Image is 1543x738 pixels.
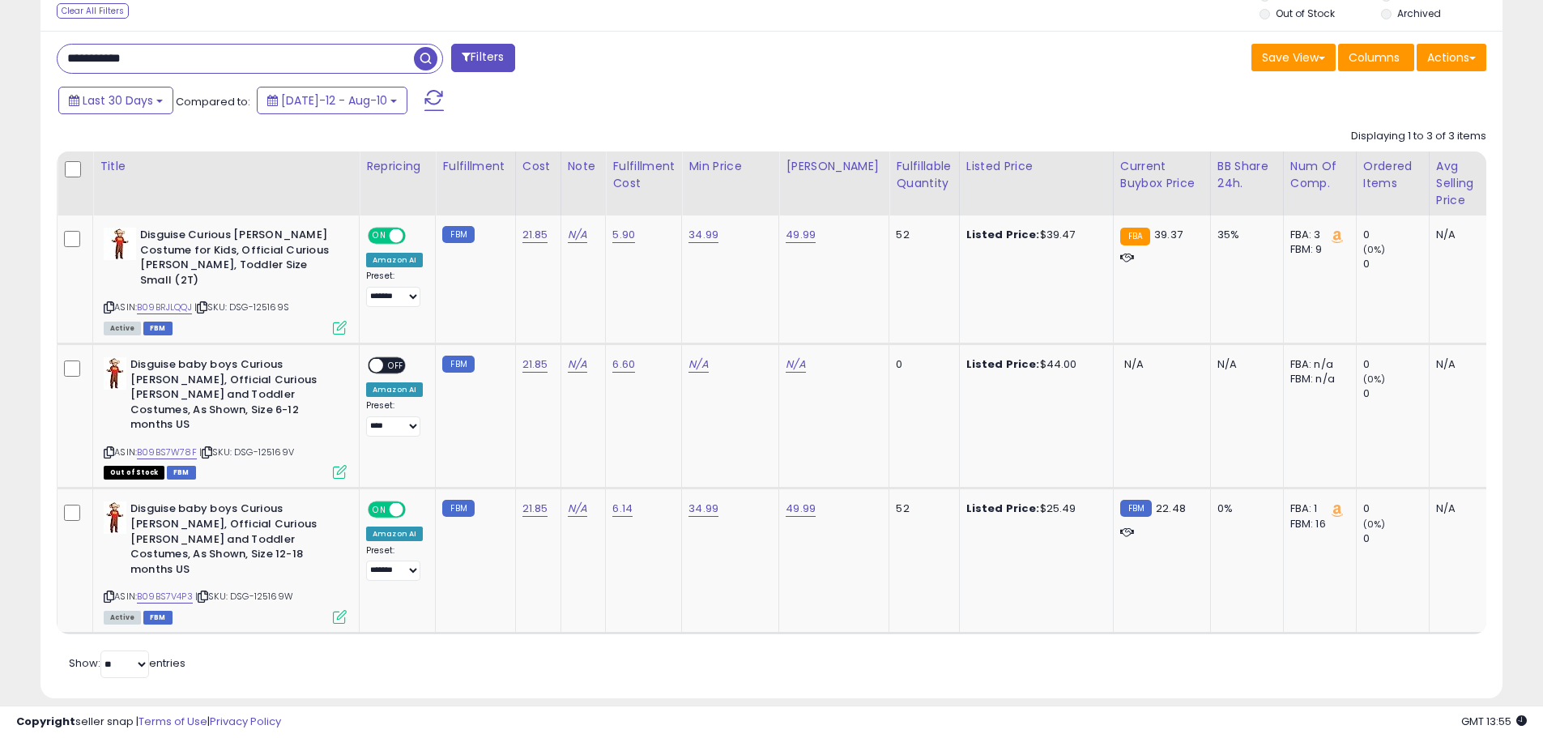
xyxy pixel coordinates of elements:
[442,500,474,517] small: FBM
[451,44,514,72] button: Filters
[140,228,337,292] b: Disguise Curious [PERSON_NAME] Costume for Kids, Official Curious [PERSON_NAME], Toddler Size Sma...
[1436,228,1490,242] div: N/A
[1290,228,1344,242] div: FBA: 3
[1338,44,1414,71] button: Columns
[104,611,141,625] span: All listings currently available for purchase on Amazon
[1156,501,1186,516] span: 22.48
[442,356,474,373] small: FBM
[1363,257,1429,271] div: 0
[104,228,347,333] div: ASIN:
[966,501,1101,516] div: $25.49
[896,357,946,372] div: 0
[1363,386,1429,401] div: 0
[896,158,952,192] div: Fulfillable Quantity
[366,400,423,437] div: Preset:
[257,87,407,114] button: [DATE]-12 - Aug-10
[568,227,587,243] a: N/A
[104,501,126,534] img: 41M-lFKqXJL._SL40_.jpg
[688,356,708,373] a: N/A
[522,227,548,243] a: 21.85
[403,229,429,243] span: OFF
[966,501,1040,516] b: Listed Price:
[1290,372,1344,386] div: FBM: n/a
[366,271,423,307] div: Preset:
[139,714,207,729] a: Terms of Use
[137,301,192,314] a: B09BRJLQQJ
[568,158,599,175] div: Note
[442,226,474,243] small: FBM
[786,227,816,243] a: 49.99
[568,501,587,517] a: N/A
[369,503,390,517] span: ON
[688,158,772,175] div: Min Price
[688,501,718,517] a: 34.99
[1417,44,1486,71] button: Actions
[403,503,429,517] span: OFF
[1276,6,1335,20] label: Out of Stock
[130,357,327,437] b: Disguise baby boys Curious [PERSON_NAME], Official Curious [PERSON_NAME] and Toddler Costumes, As...
[104,466,164,480] span: All listings that are currently out of stock and unavailable for purchase on Amazon
[966,357,1101,372] div: $44.00
[366,382,423,397] div: Amazon AI
[194,301,289,314] span: | SKU: DSG-125169S
[143,611,173,625] span: FBM
[1363,243,1386,256] small: (0%)
[1363,357,1429,372] div: 0
[1436,501,1490,516] div: N/A
[966,227,1040,242] b: Listed Price:
[16,715,281,730] div: seller snap | |
[786,356,805,373] a: N/A
[104,322,141,335] span: All listings currently available for purchase on Amazon
[568,356,587,373] a: N/A
[1397,6,1441,20] label: Archived
[1290,158,1349,192] div: Num of Comp.
[1363,228,1429,242] div: 0
[1461,714,1527,729] span: 2025-09-12 13:55 GMT
[612,227,635,243] a: 5.90
[58,87,173,114] button: Last 30 Days
[896,501,946,516] div: 52
[1363,518,1386,531] small: (0%)
[1290,357,1344,372] div: FBA: n/a
[366,158,428,175] div: Repricing
[966,228,1101,242] div: $39.47
[896,228,946,242] div: 52
[1251,44,1336,71] button: Save View
[612,501,633,517] a: 6.14
[104,501,347,621] div: ASIN:
[167,466,196,480] span: FBM
[195,590,293,603] span: | SKU: DSG-125169W
[281,92,387,109] span: [DATE]-12 - Aug-10
[1290,517,1344,531] div: FBM: 16
[1154,227,1183,242] span: 39.37
[1124,356,1144,372] span: N/A
[1349,49,1400,66] span: Columns
[1363,158,1422,192] div: Ordered Items
[104,357,347,477] div: ASIN:
[786,158,882,175] div: [PERSON_NAME]
[1217,228,1271,242] div: 35%
[1351,129,1486,144] div: Displaying 1 to 3 of 3 items
[786,501,816,517] a: 49.99
[137,446,197,459] a: B09BS7W78F
[366,545,423,582] div: Preset:
[83,92,153,109] span: Last 30 Days
[130,501,327,581] b: Disguise baby boys Curious [PERSON_NAME], Official Curious [PERSON_NAME] and Toddler Costumes, As...
[1290,501,1344,516] div: FBA: 1
[104,228,136,260] img: 31MBEPlSTsL._SL40_.jpg
[1436,158,1495,209] div: Avg Selling Price
[1217,158,1277,192] div: BB Share 24h.
[1363,373,1386,386] small: (0%)
[199,446,294,459] span: | SKU: DSG-125169V
[383,359,409,373] span: OFF
[137,590,193,604] a: B09BS7V4P3
[1363,501,1429,516] div: 0
[966,158,1106,175] div: Listed Price
[369,229,390,243] span: ON
[143,322,173,335] span: FBM
[57,3,129,19] div: Clear All Filters
[16,714,75,729] strong: Copyright
[522,501,548,517] a: 21.85
[522,356,548,373] a: 21.85
[688,227,718,243] a: 34.99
